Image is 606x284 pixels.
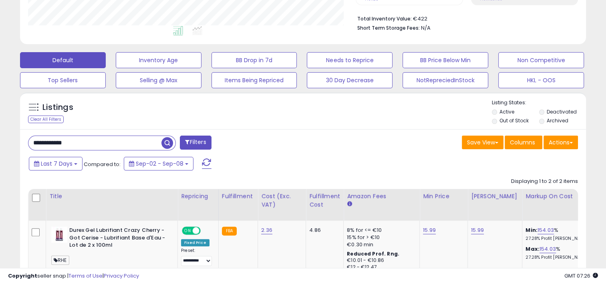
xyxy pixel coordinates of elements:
[181,192,215,201] div: Repricing
[211,72,297,88] button: Items Being Repriced
[51,227,67,243] img: 41v+WPXdkTL._SL40_.jpg
[347,227,413,234] div: 8% for <= €10
[498,52,584,68] button: Non Competitive
[261,192,302,209] div: Cost (Exc. VAT)
[68,272,103,280] a: Terms of Use
[309,227,337,234] div: 4.86
[261,226,272,234] a: 2.36
[492,99,586,107] p: Listing States:
[181,248,212,266] div: Preset:
[183,227,193,234] span: ON
[471,192,519,201] div: [PERSON_NAME]
[41,160,72,168] span: Last 7 Days
[357,15,411,22] b: Total Inventory Value:
[347,201,352,208] small: Amazon Fees.
[525,192,595,201] div: Markup on Cost
[498,72,584,88] button: HKL - OOS
[347,234,413,241] div: 15% for > €10
[69,227,167,251] b: Durex Gel Lubrifiant Crazy Cherry - Got Cerise - Lubrifiant Base d'Eau - Lot de 2 x 100ml
[29,157,83,170] button: Last 7 Days
[547,117,568,124] label: Archived
[357,13,572,23] li: €422
[49,192,174,201] div: Title
[423,226,436,234] a: 15.99
[462,136,503,149] button: Save View
[222,192,254,201] div: Fulfillment
[499,117,529,124] label: Out of Stock
[116,52,201,68] button: Inventory Age
[51,256,69,265] span: RHE
[347,250,399,257] b: Reduced Prof. Rng.
[180,136,211,150] button: Filters
[525,227,592,241] div: %
[8,272,139,280] div: seller snap | |
[136,160,183,168] span: Sep-02 - Sep-08
[540,245,556,253] a: 154.03
[357,24,419,31] b: Short Term Storage Fees:
[347,241,413,248] div: €0.30 min
[181,239,209,246] div: Fixed Price
[510,138,535,146] span: Columns
[522,189,598,221] th: The percentage added to the cost of goods (COGS) that forms the calculator for Min & Max prices.
[347,192,416,201] div: Amazon Fees
[525,245,592,260] div: %
[84,160,121,168] span: Compared to:
[116,72,201,88] button: Selling @ Max
[211,52,297,68] button: BB Drop in 7d
[307,52,393,68] button: Needs to Reprice
[471,226,484,234] a: 15.99
[20,52,106,68] button: Default
[403,52,488,68] button: BB Price Below Min
[28,116,64,123] div: Clear All Filters
[421,24,430,32] span: N/A
[544,136,578,149] button: Actions
[499,108,514,115] label: Active
[403,72,488,88] button: NotRepreciedInStock
[538,226,554,234] a: 154.03
[222,227,237,235] small: FBA
[124,157,193,170] button: Sep-02 - Sep-08
[199,227,212,234] span: OFF
[525,226,538,234] b: Min:
[347,257,413,264] div: €10.01 - €10.86
[309,192,340,209] div: Fulfillment Cost
[525,255,592,260] p: 27.28% Profit [PERSON_NAME]
[104,272,139,280] a: Privacy Policy
[511,178,578,185] div: Displaying 1 to 2 of 2 items
[564,272,598,280] span: 2025-09-16 07:26 GMT
[505,136,542,149] button: Columns
[423,192,464,201] div: Min Price
[307,72,393,88] button: 30 Day Decrease
[42,102,73,113] h5: Listings
[20,72,106,88] button: Top Sellers
[8,272,37,280] strong: Copyright
[547,108,577,115] label: Deactivated
[525,245,540,253] b: Max:
[525,236,592,241] p: 27.28% Profit [PERSON_NAME]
